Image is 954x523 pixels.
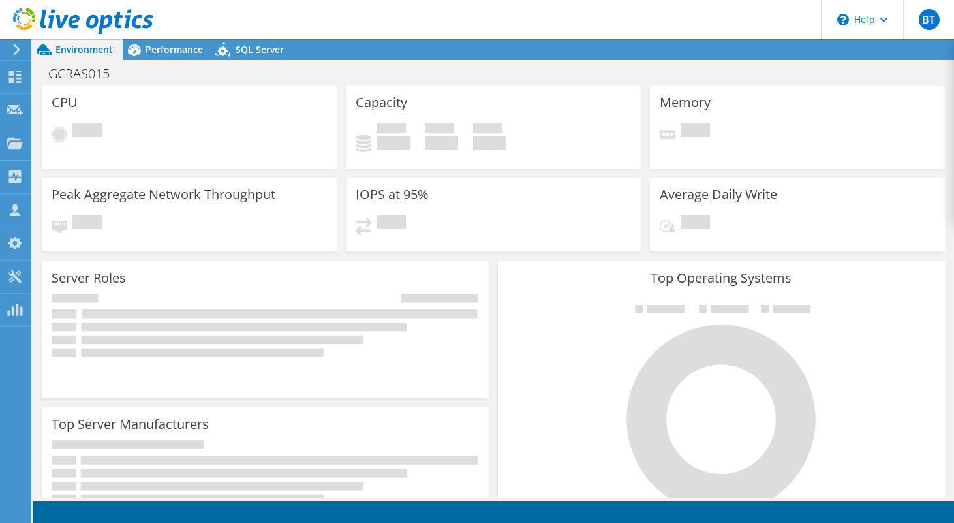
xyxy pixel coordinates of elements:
h3: Peak Aggregate Network Throughput [52,187,275,202]
span: Total [473,123,502,136]
h4: 0 GiB [473,136,506,150]
span: Pending [72,215,102,232]
h3: Server Roles [52,271,126,285]
h3: IOPS at 95% [356,187,429,202]
h3: Memory [660,95,711,110]
span: Environment [55,43,113,55]
span: BT [919,9,940,30]
span: Pending [681,215,710,232]
span: Performance [146,43,203,55]
h3: Top Server Manufacturers [52,417,209,432]
h4: 0 GiB [377,136,410,150]
span: Pending [681,123,710,140]
svg: \n [837,14,849,25]
h3: CPU [52,95,78,110]
span: Pending [377,215,406,232]
h3: Average Daily Write [660,187,777,202]
h4: 0 GiB [425,136,458,150]
span: Free [425,123,454,136]
span: Used [377,123,406,136]
span: SQL Server [236,43,284,55]
h3: Top Operating Systems [508,271,935,285]
h3: Capacity [356,95,407,110]
span: Pending [72,123,102,140]
h1: GCRAS015 [42,67,130,81]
